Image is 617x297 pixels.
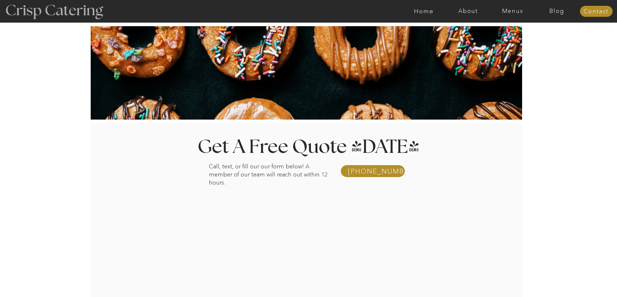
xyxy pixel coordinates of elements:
h1: Get A Free Quote [DATE] [181,138,437,157]
a: About [446,8,490,15]
a: Blog [535,8,579,15]
a: Contact [580,8,612,15]
a: Home [402,8,446,15]
p: Call, text, or fill our our form below! A member of our team will reach out within 12 hours. [209,163,332,169]
a: Menus [490,8,535,15]
a: [PHONE_NUMBER] [348,168,399,175]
